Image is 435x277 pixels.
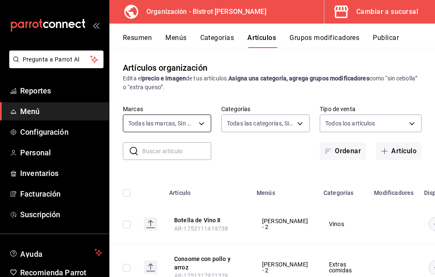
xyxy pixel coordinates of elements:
button: edit-product-location [174,216,241,224]
strong: precio e imagen [142,75,186,82]
span: [PERSON_NAME] - 2 [262,218,308,230]
span: Todas las categorías, Sin categoría [227,119,294,128]
button: Publicar [373,34,399,48]
span: Personal [20,147,102,158]
span: Reportes [20,85,102,96]
button: Artículo [376,142,422,160]
div: Edita el de tus artículos. como “sin cebolla” o “extra queso”. [123,74,422,92]
span: Configuración [20,126,102,138]
strong: Asigna una categoría, agrega grupos modificadores [228,75,369,82]
th: Categorías [318,177,369,204]
span: Todas las marcas, Sin marca [128,119,196,128]
a: Pregunta a Parrot AI [6,61,103,70]
button: Ordenar [320,142,366,160]
label: Categorías [221,106,310,112]
button: Artículos [247,34,276,48]
span: Vinos [329,221,358,227]
div: navigation tabs [123,34,435,48]
span: Ayuda [20,248,91,258]
th: Menús [252,177,318,204]
div: Artículos organización [123,61,207,74]
button: Resumen [123,34,152,48]
button: Grupos modificadores [289,34,359,48]
th: Modificadores [369,177,419,204]
span: Suscripción [20,209,102,220]
span: Extras comidas [329,261,358,273]
div: Cambiar a sucursal [356,6,418,18]
button: Categorías [200,34,234,48]
button: edit-product-location [174,255,241,272]
span: Menú [20,106,102,117]
label: Tipo de venta [320,106,422,112]
th: Artículo [164,177,252,204]
label: Marcas [123,106,211,112]
span: [PERSON_NAME] - 2 [262,261,308,273]
h3: Organización - Bistrot [PERSON_NAME] [140,7,266,17]
input: Buscar artículo [142,143,211,160]
button: Menús [165,34,186,48]
span: Inventarios [20,168,102,179]
button: Pregunta a Parrot AI [9,51,103,68]
span: AR-1752111419738 [174,225,228,232]
span: Pregunta a Parrot AI [23,55,90,64]
button: open_drawer_menu [93,22,99,29]
span: Todos los artículos [325,119,375,128]
span: Facturación [20,188,102,200]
